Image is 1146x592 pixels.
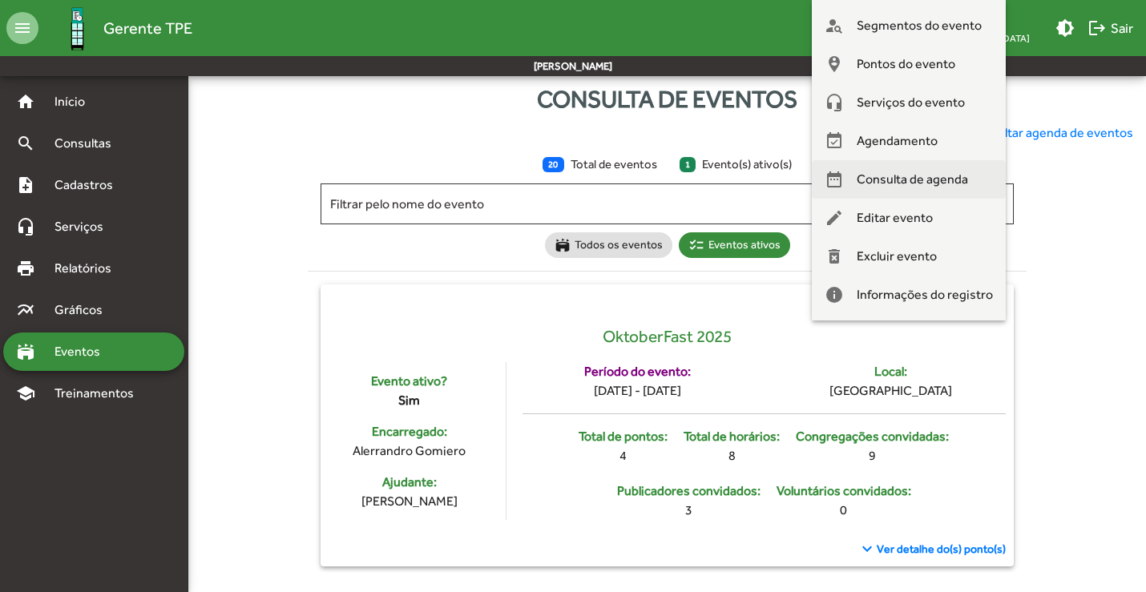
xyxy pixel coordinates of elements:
mat-icon: info [825,285,844,304]
span: Segmentos do evento [857,6,982,45]
span: Agendamento [857,122,938,160]
mat-icon: edit [825,208,844,228]
mat-icon: event_available [825,131,844,151]
span: Consulta de agenda [857,160,968,199]
mat-icon: headset_mic [825,93,844,112]
span: Serviços do evento [857,83,965,122]
mat-icon: person_search [825,16,844,35]
mat-icon: date_range [825,170,844,189]
mat-icon: delete_forever [825,247,844,266]
span: Editar evento [857,199,933,237]
span: Informações do registro [857,276,993,314]
span: Excluir evento [857,237,937,276]
span: Pontos do evento [857,45,955,83]
mat-icon: person_pin_circle [825,54,844,74]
